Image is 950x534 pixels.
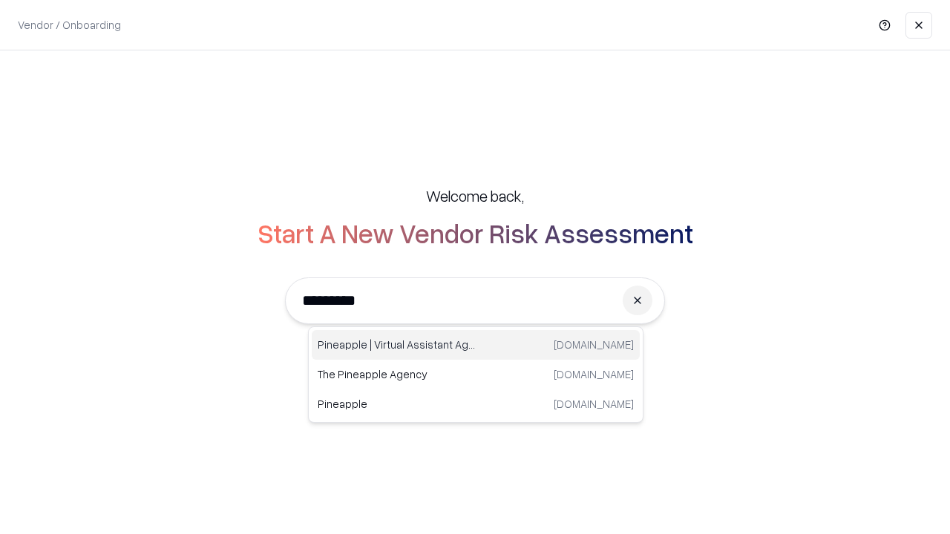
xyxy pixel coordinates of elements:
[318,366,476,382] p: The Pineapple Agency
[18,17,121,33] p: Vendor / Onboarding
[308,326,643,423] div: Suggestions
[426,185,524,206] h5: Welcome back,
[554,396,634,412] p: [DOMAIN_NAME]
[554,337,634,352] p: [DOMAIN_NAME]
[318,337,476,352] p: Pineapple | Virtual Assistant Agency
[318,396,476,412] p: Pineapple
[258,218,693,248] h2: Start A New Vendor Risk Assessment
[554,366,634,382] p: [DOMAIN_NAME]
